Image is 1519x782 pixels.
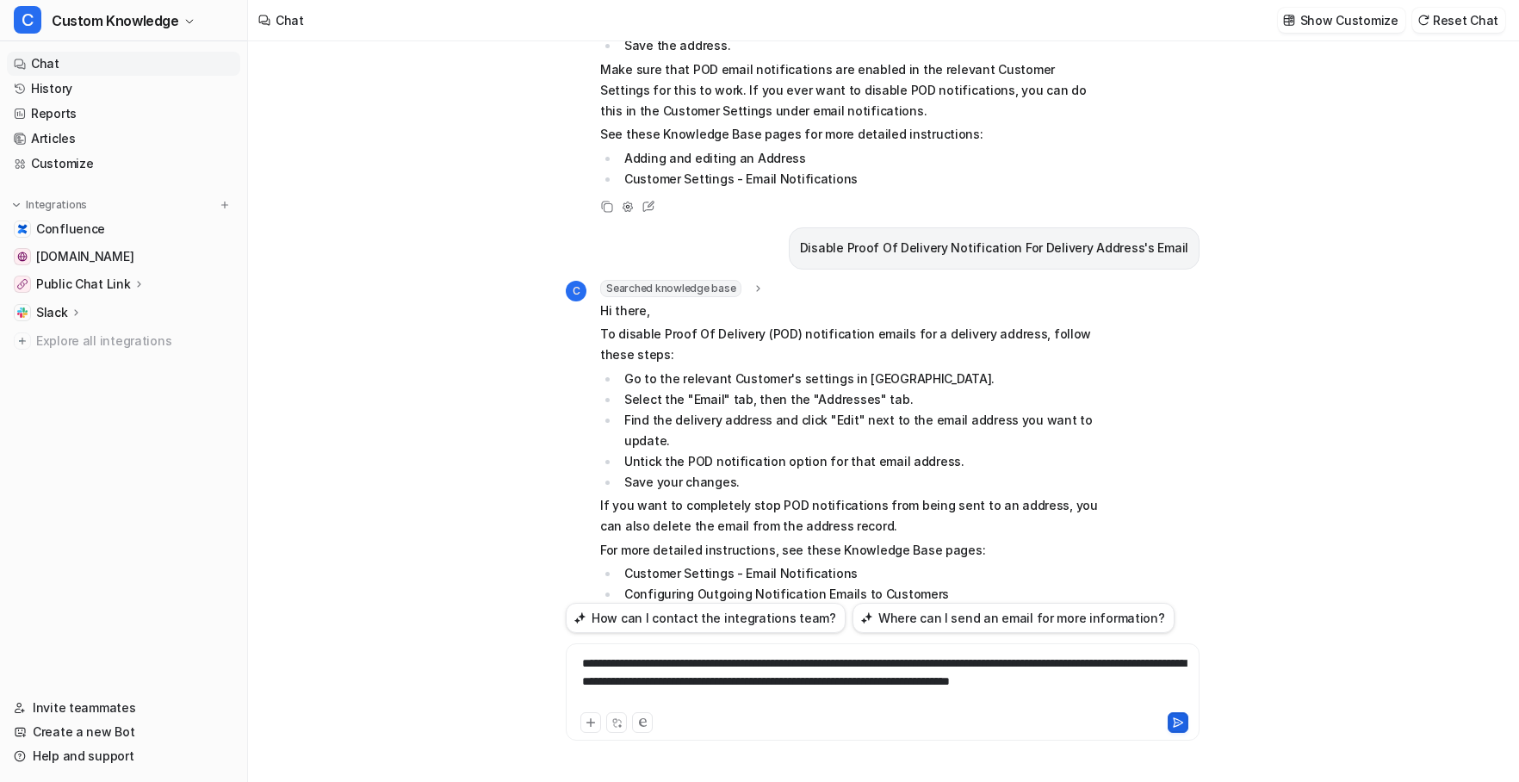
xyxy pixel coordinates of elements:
[7,152,240,176] a: Customize
[17,279,28,289] img: Public Chat Link
[7,52,240,76] a: Chat
[600,59,1104,121] p: Make sure that POD email notifications are enabled in the relevant Customer Settings for this to ...
[7,329,240,353] a: Explore all integrations
[600,301,1104,321] p: Hi there,
[1417,14,1429,27] img: reset
[566,281,586,301] span: C
[600,124,1104,145] p: See these Knowledge Base pages for more detailed instructions:
[800,238,1188,258] p: Disable Proof Of Delivery Notification For Delivery Address's Email
[36,304,68,321] p: Slack
[619,472,1104,493] li: Save your changes.
[36,276,131,293] p: Public Chat Link
[52,9,179,33] span: Custom Knowledge
[619,35,1104,56] li: Save the address.
[600,280,741,297] span: Searched knowledge base
[276,11,304,29] div: Chat
[7,102,240,126] a: Reports
[7,196,92,214] button: Integrations
[7,245,240,269] a: help.cartoncloud.com[DOMAIN_NAME]
[600,540,1104,561] p: For more detailed instructions, see these Knowledge Base pages:
[852,603,1175,633] button: Where can I send an email for more information?
[1278,8,1405,33] button: Show Customize
[619,584,1104,605] li: Configuring Outgoing Notification Emails to Customers
[619,148,1104,169] li: Adding and editing an Address
[600,495,1104,537] p: If you want to completely stop POD notifications from being sent to an address, you can also dele...
[1412,8,1505,33] button: Reset Chat
[17,251,28,262] img: help.cartoncloud.com
[7,696,240,720] a: Invite teammates
[17,307,28,318] img: Slack
[1283,14,1295,27] img: customize
[17,224,28,234] img: Confluence
[619,389,1104,410] li: Select the "Email" tab, then the "Addresses" tab.
[619,369,1104,389] li: Go to the relevant Customer's settings in [GEOGRAPHIC_DATA].
[619,563,1104,584] li: Customer Settings - Email Notifications
[7,127,240,151] a: Articles
[619,451,1104,472] li: Untick the POD notification option for that email address.
[566,603,846,633] button: How can I contact the integrations team?
[36,327,233,355] span: Explore all integrations
[619,410,1104,451] li: Find the delivery address and click "Edit" next to the email address you want to update.
[7,720,240,744] a: Create a new Bot
[7,77,240,101] a: History
[619,169,1104,189] li: Customer Settings - Email Notifications
[1300,11,1398,29] p: Show Customize
[26,198,87,212] p: Integrations
[10,199,22,211] img: expand menu
[36,248,133,265] span: [DOMAIN_NAME]
[219,199,231,211] img: menu_add.svg
[7,744,240,768] a: Help and support
[7,217,240,241] a: ConfluenceConfluence
[14,6,41,34] span: C
[600,324,1104,365] p: To disable Proof Of Delivery (POD) notification emails for a delivery address, follow these steps:
[36,220,105,238] span: Confluence
[14,332,31,350] img: explore all integrations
